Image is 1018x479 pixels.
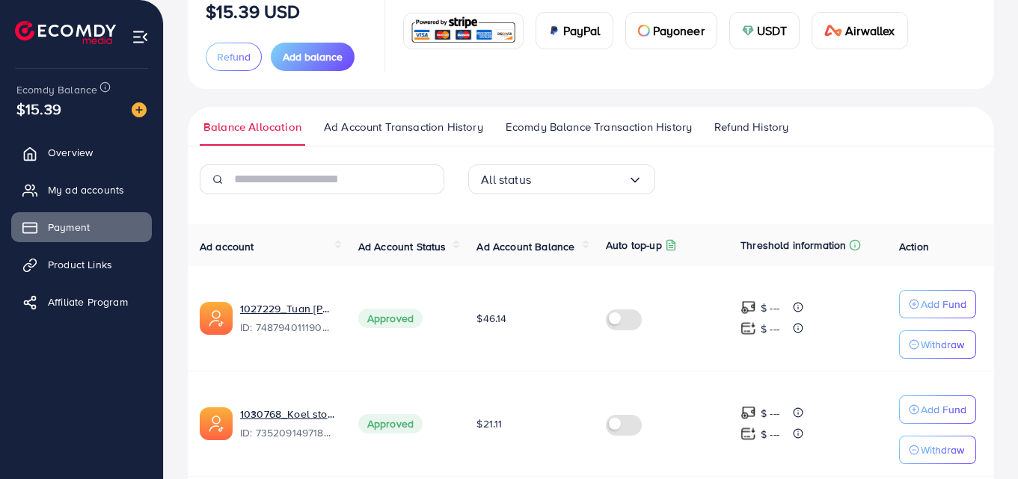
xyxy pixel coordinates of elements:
span: $46.14 [476,311,506,326]
p: Add Fund [921,295,966,313]
a: Affiliate Program [11,287,152,317]
span: $21.11 [476,416,502,431]
span: Add balance [283,49,343,64]
p: $ --- [761,425,779,443]
img: image [132,102,147,117]
span: Affiliate Program [48,294,128,309]
img: top-up amount [740,321,756,336]
span: Action [899,239,929,254]
p: Auto top-up [606,236,662,254]
a: cardUSDT [729,12,800,49]
span: Approved [358,414,423,433]
span: Ecomdy Balance Transaction History [506,119,692,135]
a: Product Links [11,250,152,279]
span: Payoneer [653,22,705,40]
p: $15.39 USD [206,2,301,20]
button: Withdraw [899,436,976,464]
p: $ --- [761,404,779,422]
a: cardAirwallex [812,12,907,49]
img: top-up amount [740,300,756,315]
span: Airwallex [845,22,895,40]
input: Search for option [531,168,628,191]
a: 1030768_Koel store_1711792217396 [240,407,334,421]
img: card [638,25,650,37]
span: Approved [358,309,423,328]
span: ID: 7352091497182806017 [240,425,334,440]
img: top-up amount [740,426,756,442]
button: Add Fund [899,395,976,424]
span: ID: 7487940111900934151 [240,320,334,335]
img: card [824,25,842,37]
p: Add Fund [921,401,966,418]
span: $15.39 [16,98,61,120]
button: Add balance [271,43,355,71]
span: Refund [217,49,251,64]
img: card [408,15,518,47]
a: My ad accounts [11,175,152,205]
a: cardPayoneer [625,12,717,49]
img: logo [15,21,116,44]
iframe: Chat [954,412,1007,468]
p: $ --- [761,320,779,338]
img: card [742,25,754,37]
button: Add Fund [899,290,976,318]
a: Overview [11,137,152,167]
span: Refund History [714,119,788,135]
span: Balance Allocation [203,119,301,135]
a: 1027229_Tuan [PERSON_NAME] [240,301,334,316]
div: Search for option [468,164,655,194]
span: USDT [757,22,788,40]
button: Withdraw [899,330,976,359]
a: cardPayPal [536,12,613,49]
p: Withdraw [921,441,964,459]
div: <span class='underline'>1030768_Koel store_1711792217396</span></br>7352091497182806017 [240,407,334,441]
a: card [403,13,524,49]
img: card [548,25,560,37]
span: Payment [48,220,90,235]
span: Ecomdy Balance [16,82,97,97]
span: Overview [48,145,93,160]
span: My ad accounts [48,182,124,197]
img: ic-ads-acc.e4c84228.svg [200,302,233,335]
a: Payment [11,212,152,242]
span: Ad Account Status [358,239,447,254]
span: All status [481,168,531,191]
button: Refund [206,43,262,71]
img: top-up amount [740,405,756,421]
span: Product Links [48,257,112,272]
p: Withdraw [921,336,964,353]
p: $ --- [761,299,779,317]
span: Ad account [200,239,254,254]
img: ic-ads-acc.e4c84228.svg [200,407,233,440]
p: Threshold information [740,236,846,254]
img: menu [132,28,149,46]
span: Ad Account Transaction History [324,119,483,135]
span: PayPal [563,22,601,40]
div: <span class='underline'>1027229_Tuan Hung</span></br>7487940111900934151 [240,301,334,336]
span: Ad Account Balance [476,239,574,254]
